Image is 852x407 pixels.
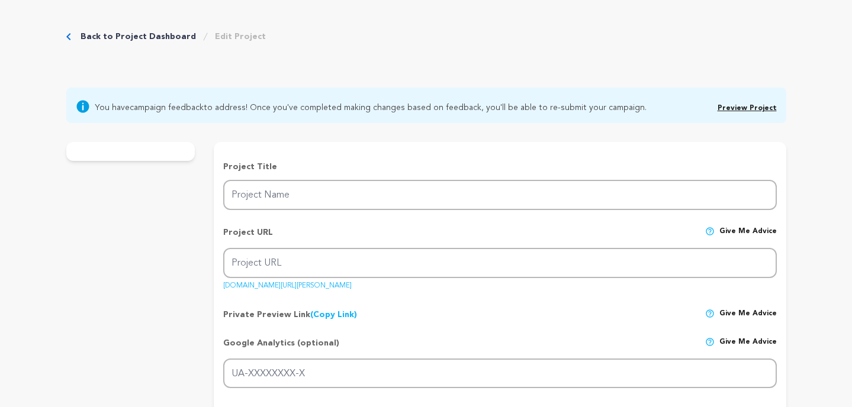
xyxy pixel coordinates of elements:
a: (Copy Link) [310,311,357,319]
img: help-circle.svg [705,337,715,347]
p: Private Preview Link [223,309,357,321]
a: Preview Project [718,105,777,112]
a: [DOMAIN_NAME][URL][PERSON_NAME] [223,277,352,289]
span: Give me advice [719,309,777,321]
div: Breadcrumb [66,31,266,43]
input: Project URL [223,248,776,278]
img: help-circle.svg [705,227,715,236]
p: Project Title [223,161,776,173]
span: Give me advice [719,337,777,358]
span: You have to address! Once you've completed making changes based on feedback, you'll be able to re... [95,99,647,114]
p: Google Analytics (optional) [223,337,339,358]
input: Project Name [223,180,776,210]
input: UA-XXXXXXXX-X [223,358,776,389]
p: Project URL [223,227,273,248]
a: Back to Project Dashboard [81,31,196,43]
img: help-circle.svg [705,309,715,318]
a: Edit Project [215,31,266,43]
a: campaign feedback [130,104,204,112]
span: Give me advice [719,227,777,248]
